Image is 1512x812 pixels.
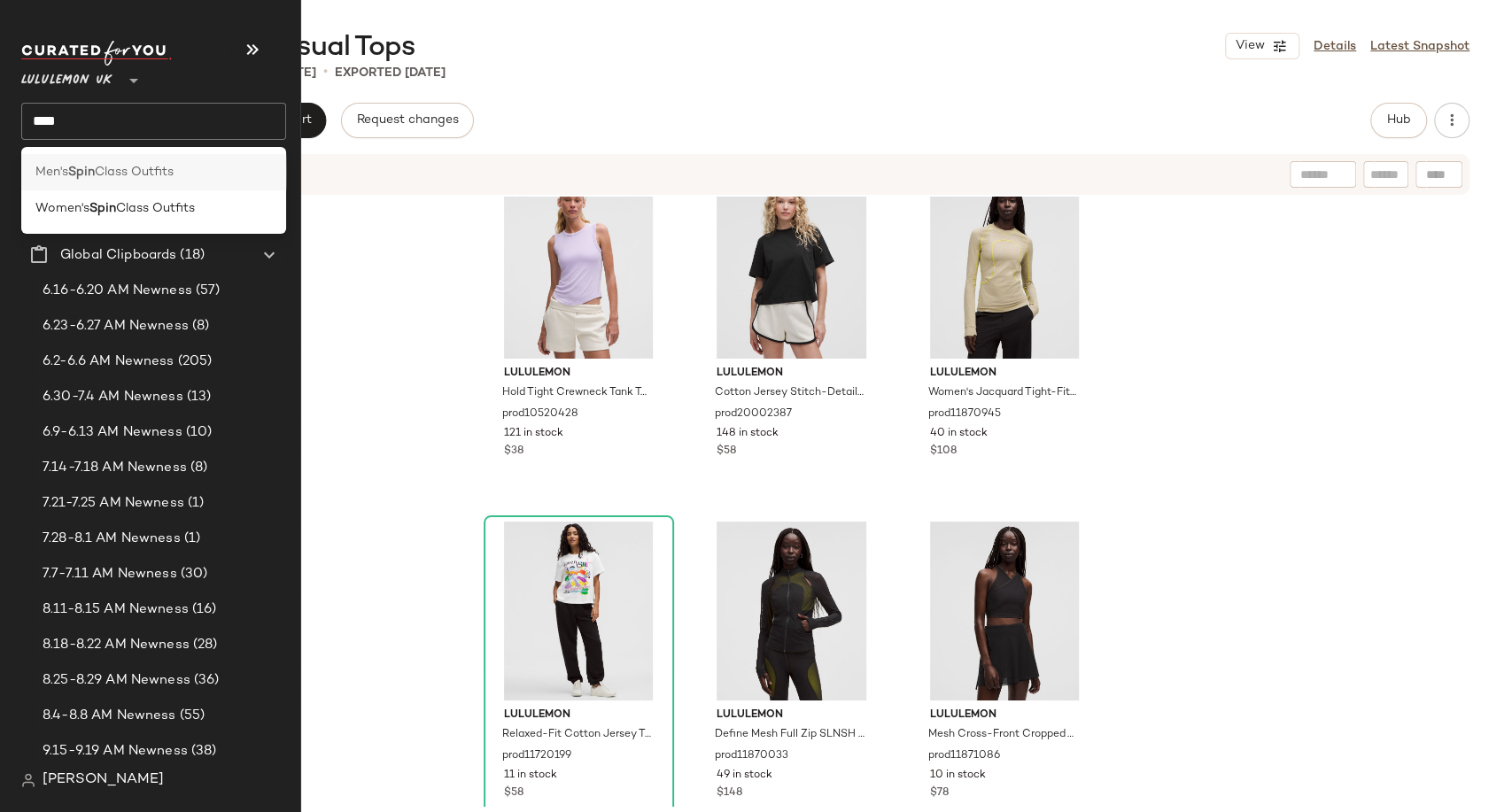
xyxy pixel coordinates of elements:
span: prod11871086 [928,748,1000,764]
span: lululemon [930,708,1080,723]
span: $58 [717,444,736,460]
span: (38) [188,741,217,762]
span: Mesh Cross-Front Cropped Tank Top B/C Cup SLNSH Collection [928,727,1078,743]
span: Women's [35,199,89,218]
a: Latest Snapshot [1370,37,1469,56]
span: (205) [174,352,213,372]
span: 7.28-8.1 AM Newness [43,529,181,549]
span: (28) [190,635,218,655]
span: $38 [504,444,523,460]
span: prod11870945 [928,406,1001,422]
span: (8) [189,316,209,336]
p: Exported [DATE] [335,64,446,82]
span: lululemon [504,708,654,723]
img: LW3JGRS_070622_1 [702,522,880,700]
span: $108 [930,444,957,460]
a: Details [1314,37,1356,56]
span: (10) [182,422,213,443]
button: Hub [1370,103,1427,138]
span: 7.7-7.11 AM Newness [43,564,177,584]
span: $148 [717,785,742,801]
span: (57) [192,281,221,301]
button: View [1225,33,1299,59]
span: Women's Jacquard Tight-Fit Long-Sleeve Shirt SLNSH Collection [928,385,1078,401]
span: 8.25-8.29 AM Newness [43,670,190,691]
span: lululemon [930,366,1080,382]
span: 148 in stock [717,426,779,442]
span: Lululemon UK [21,60,112,92]
span: Relaxed-Fit Cotton Jersey T-Shirt Pride [502,727,652,743]
span: (13) [183,387,212,407]
img: svg%3e [21,773,35,787]
span: prod20002387 [715,406,792,422]
span: Class Outfits [95,163,174,182]
span: (18) [176,245,205,266]
span: lululemon [504,366,654,382]
span: 7.21-7.25 AM Newness [43,493,184,514]
span: View [1235,39,1265,53]
span: Class Outfits [116,199,195,218]
span: 49 in stock [717,768,772,784]
span: $58 [504,785,523,801]
button: Request changes [341,103,474,138]
span: 6.16-6.20 AM Newness [43,281,192,301]
span: (1) [184,493,204,514]
span: 6.9-6.13 AM Newness [43,422,182,443]
span: Men's [35,163,68,182]
span: (30) [177,564,208,584]
span: 121 in stock [504,426,563,442]
span: 8.11-8.15 AM Newness [43,599,189,620]
span: Define Mesh Full Zip SLNSH Collection [715,727,865,743]
span: 9.15-9.19 AM Newness [43,741,188,762]
span: prod11720199 [502,748,571,764]
span: Hub [1386,113,1411,128]
span: • [323,62,328,83]
span: Global Clipboards [60,245,176,266]
span: 6.2-6.6 AM Newness [43,352,174,372]
span: 6.23-6.27 AM Newness [43,316,189,336]
span: 6.30-7.4 AM Newness [43,387,183,407]
span: 8.18-8.22 AM Newness [43,635,190,655]
span: 10 in stock [930,768,986,784]
span: (55) [176,706,205,726]
img: LW1FCLS_070622_1 [916,522,1094,700]
b: Spin [89,199,116,218]
span: 7.14-7.18 AM Newness [43,458,187,478]
span: (36) [190,670,220,691]
span: [PERSON_NAME] [43,769,164,791]
span: lululemon [717,366,866,382]
span: 8.4-8.8 AM Newness [43,706,176,726]
span: prod11870033 [715,748,788,764]
span: (1) [181,529,200,549]
span: (8) [187,458,207,478]
span: 11 in stock [504,768,557,784]
span: prod10520428 [502,406,578,422]
span: Request changes [356,113,459,128]
span: 40 in stock [930,426,988,442]
img: LW3IKLS_0002_1 [490,522,668,700]
span: lululemon [717,708,866,723]
img: cfy_white_logo.C9jOOHJF.svg [21,41,172,66]
span: Hold Tight Crewneck Tank Top Waist Length [502,385,652,401]
span: $78 [930,785,949,801]
span: Cotton Jersey Stitch-Detail T-Shirt [715,385,865,401]
span: (16) [189,599,217,620]
b: Spin [68,163,95,182]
